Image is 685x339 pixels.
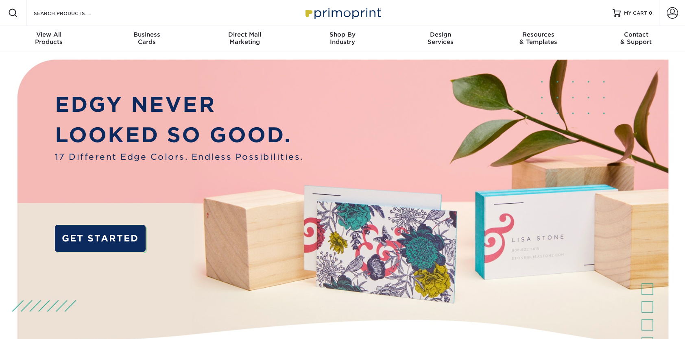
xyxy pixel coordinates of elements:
[489,26,587,52] a: Resources& Templates
[587,31,685,46] div: & Support
[294,31,392,46] div: Industry
[391,31,489,38] span: Design
[98,26,196,52] a: BusinessCards
[196,31,294,38] span: Direct Mail
[98,31,196,46] div: Cards
[489,31,587,38] span: Resources
[391,31,489,46] div: Services
[391,26,489,52] a: DesignServices
[302,4,383,22] img: Primoprint
[55,225,146,252] a: GET STARTED
[587,31,685,38] span: Contact
[55,89,303,120] p: EDGY NEVER
[624,10,647,17] span: MY CART
[294,26,392,52] a: Shop ByIndustry
[33,8,112,18] input: SEARCH PRODUCTS.....
[196,26,294,52] a: Direct MailMarketing
[649,10,652,16] span: 0
[98,31,196,38] span: Business
[55,120,303,151] p: LOOKED SO GOOD.
[55,151,303,163] span: 17 Different Edge Colors. Endless Possibilities.
[489,31,587,46] div: & Templates
[587,26,685,52] a: Contact& Support
[294,31,392,38] span: Shop By
[196,31,294,46] div: Marketing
